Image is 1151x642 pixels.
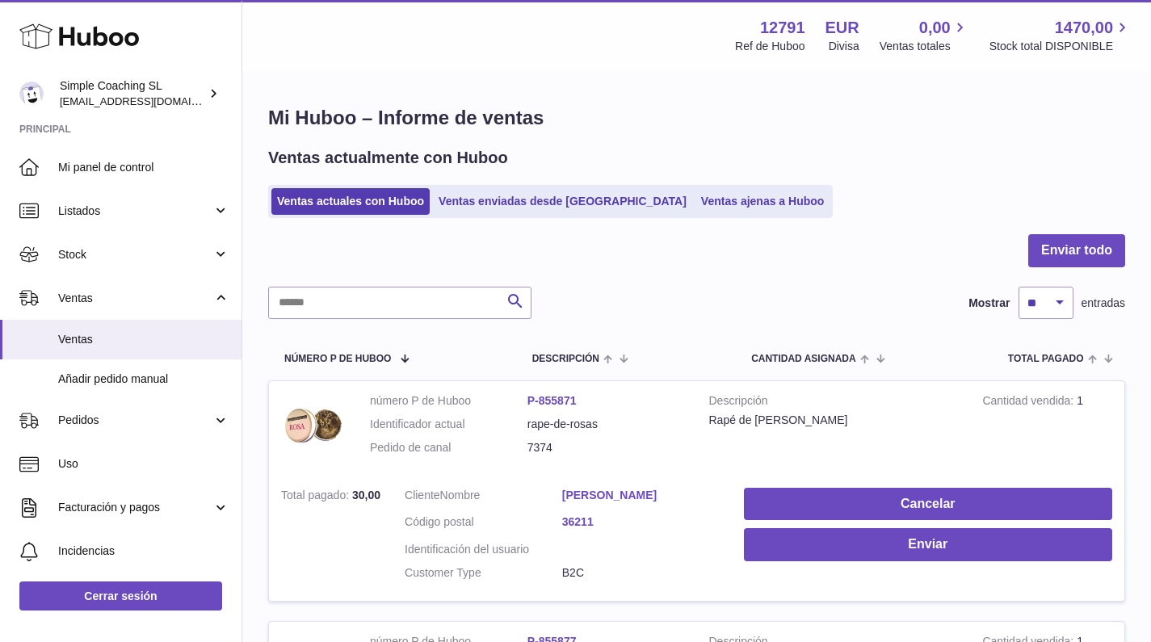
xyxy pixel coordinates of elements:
[829,39,859,54] div: Divisa
[562,488,720,503] a: [PERSON_NAME]
[1028,234,1125,267] button: Enviar todo
[58,456,229,472] span: Uso
[735,39,804,54] div: Ref de Huboo
[709,393,959,413] strong: Descripción
[968,296,1010,311] label: Mostrar
[58,160,229,175] span: Mi panel de control
[281,393,346,458] img: IMG_0661-2.png
[19,82,44,106] img: info@simplecoaching.es
[370,393,527,409] dt: número P de Huboo
[751,354,856,364] span: Cantidad ASIGNADA
[60,94,237,107] span: [EMAIL_ADDRESS][DOMAIN_NAME]
[58,291,212,306] span: Ventas
[562,565,720,581] dd: B2C
[268,147,508,169] h2: Ventas actualmente con Huboo
[405,542,562,557] dt: Identificación del usuario
[880,39,969,54] span: Ventas totales
[281,489,352,506] strong: Total pagado
[989,17,1132,54] a: 1470,00 Stock total DISPONIBLE
[989,39,1132,54] span: Stock total DISPONIBLE
[880,17,969,54] a: 0,00 Ventas totales
[58,543,229,559] span: Incidencias
[58,247,212,262] span: Stock
[284,354,391,364] span: número P de Huboo
[58,500,212,515] span: Facturación y pagos
[370,440,527,455] dt: Pedido de canal
[527,417,685,432] dd: rape-de-rosas
[1008,354,1084,364] span: Total pagado
[370,417,527,432] dt: Identificador actual
[60,78,205,109] div: Simple Coaching SL
[760,17,805,39] strong: 12791
[1055,17,1113,39] span: 1470,00
[532,354,599,364] span: Descripción
[825,17,859,39] strong: EUR
[405,565,562,581] dt: Customer Type
[58,332,229,347] span: Ventas
[744,488,1112,521] button: Cancelar
[58,204,212,219] span: Listados
[405,488,562,507] dt: Nombre
[405,489,440,501] span: Cliente
[1082,296,1125,311] span: entradas
[744,528,1112,561] button: Enviar
[405,514,562,534] dt: Código postal
[268,105,1125,131] h1: Mi Huboo – Informe de ventas
[562,514,720,530] a: 36211
[352,489,380,501] span: 30,00
[695,188,830,215] a: Ventas ajenas a Huboo
[527,440,685,455] dd: 7374
[58,413,212,428] span: Pedidos
[982,394,1077,411] strong: Cantidad vendida
[970,381,1124,476] td: 1
[919,17,951,39] span: 0,00
[58,371,229,387] span: Añadir pedido manual
[709,413,959,428] div: Rapé de [PERSON_NAME]
[271,188,430,215] a: Ventas actuales con Huboo
[527,394,577,407] a: P-855871
[19,581,222,611] a: Cerrar sesión
[433,188,692,215] a: Ventas enviadas desde [GEOGRAPHIC_DATA]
